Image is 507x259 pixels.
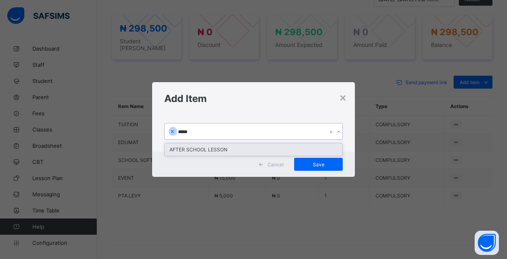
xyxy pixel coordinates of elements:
div: × [339,90,347,104]
span: Save [300,161,337,168]
span: Cancel [267,161,284,168]
div: AFTER SCHOOL LESSON [165,143,342,156]
button: Open asap [475,231,499,255]
h1: Add Item [164,93,343,104]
